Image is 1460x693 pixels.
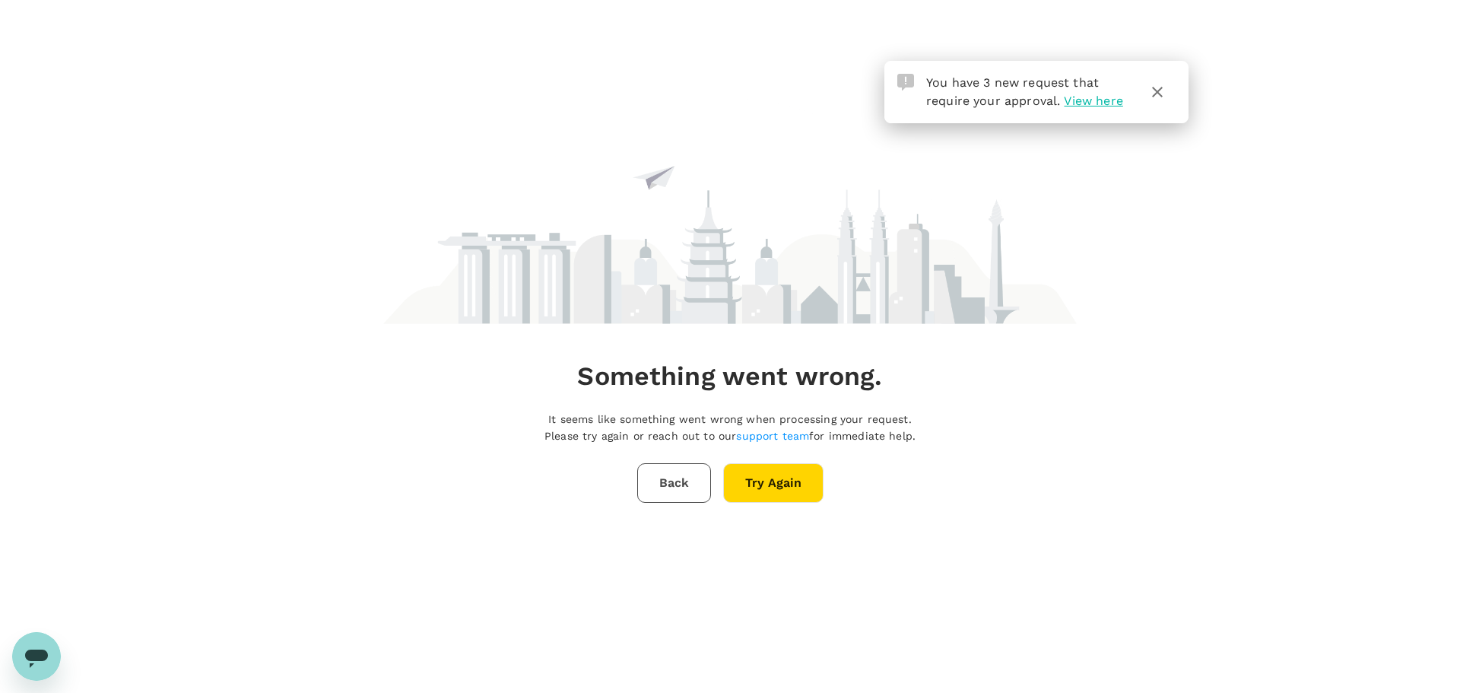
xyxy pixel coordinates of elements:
button: Back [637,463,711,503]
span: You have 3 new request that require your approval. [926,75,1099,108]
img: maintenance [383,98,1077,323]
button: Try Again [723,463,824,503]
a: support team [736,430,809,442]
span: View here [1064,94,1122,108]
img: Approval Request [897,74,914,91]
iframe: Button to launch messaging window [12,632,61,681]
p: It seems like something went wrong when processing your request. Please try again or reach out to... [544,411,916,445]
h4: Something went wrong. [577,361,882,393]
